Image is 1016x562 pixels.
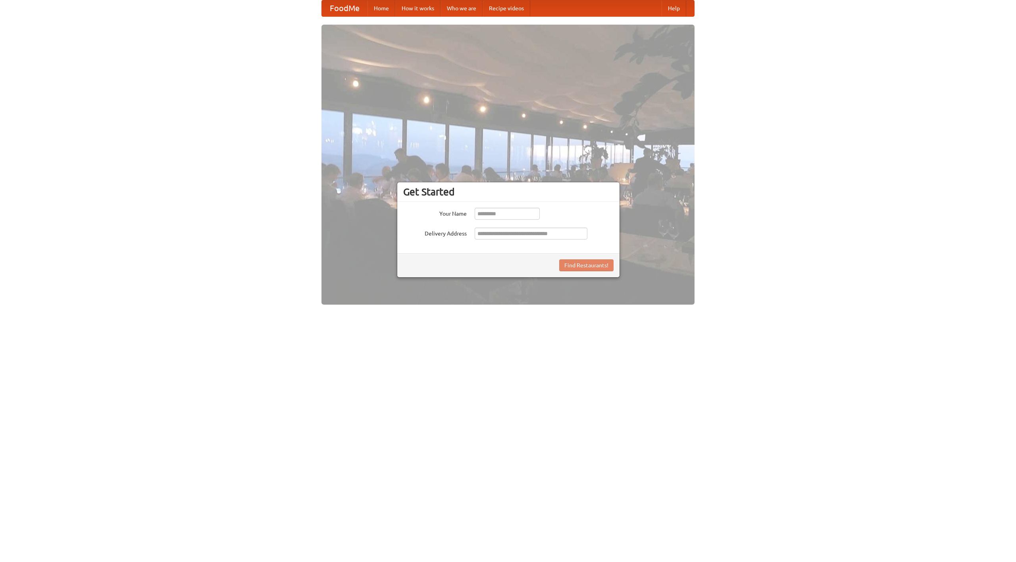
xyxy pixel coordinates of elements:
button: Find Restaurants! [559,259,614,271]
a: Recipe videos [483,0,530,16]
a: Home [368,0,395,16]
a: Help [662,0,686,16]
a: How it works [395,0,441,16]
label: Your Name [403,208,467,218]
a: Who we are [441,0,483,16]
label: Delivery Address [403,228,467,238]
h3: Get Started [403,186,614,198]
a: FoodMe [322,0,368,16]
